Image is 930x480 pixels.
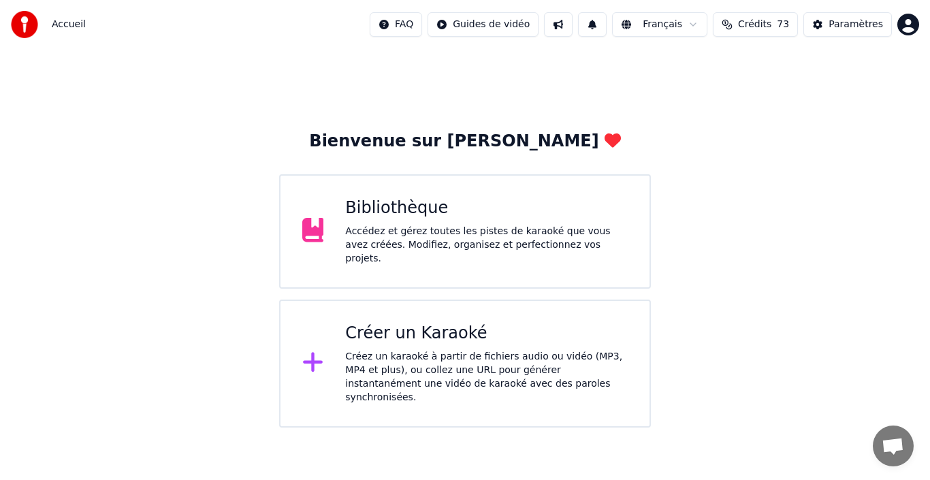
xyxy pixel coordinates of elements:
button: Crédits73 [713,12,798,37]
nav: breadcrumb [52,18,86,31]
div: Paramètres [829,18,883,31]
span: 73 [777,18,789,31]
span: Crédits [738,18,771,31]
div: Ouvrir le chat [873,426,914,466]
button: FAQ [370,12,422,37]
button: Paramètres [803,12,892,37]
span: Accueil [52,18,86,31]
img: youka [11,11,38,38]
div: Accédez et gérez toutes les pistes de karaoké que vous avez créées. Modifiez, organisez et perfec... [345,225,628,266]
div: Créer un Karaoké [345,323,628,345]
button: Guides de vidéo [428,12,539,37]
div: Bibliothèque [345,197,628,219]
div: Créez un karaoké à partir de fichiers audio ou vidéo (MP3, MP4 et plus), ou collez une URL pour g... [345,350,628,404]
div: Bienvenue sur [PERSON_NAME] [309,131,620,153]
